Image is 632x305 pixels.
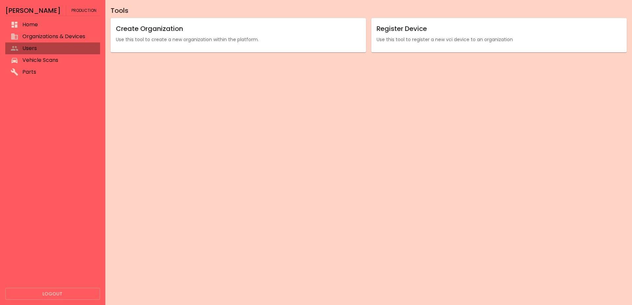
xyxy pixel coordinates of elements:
[377,36,621,43] p: Use this tool to register a new vci device to an organization
[22,33,95,40] span: Organizations & Devices
[22,21,95,29] span: Home
[22,68,95,76] span: Parts
[116,23,361,34] h6: Create Organization
[5,288,100,300] button: Logout
[71,5,96,16] span: Production
[111,5,627,16] h6: Tools
[22,56,95,64] span: Vehicle Scans
[22,44,95,52] span: Users
[5,5,61,16] h6: [PERSON_NAME]
[377,23,621,34] h6: Register Device
[116,36,361,43] p: Use this tool to create a new organization within the platform.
